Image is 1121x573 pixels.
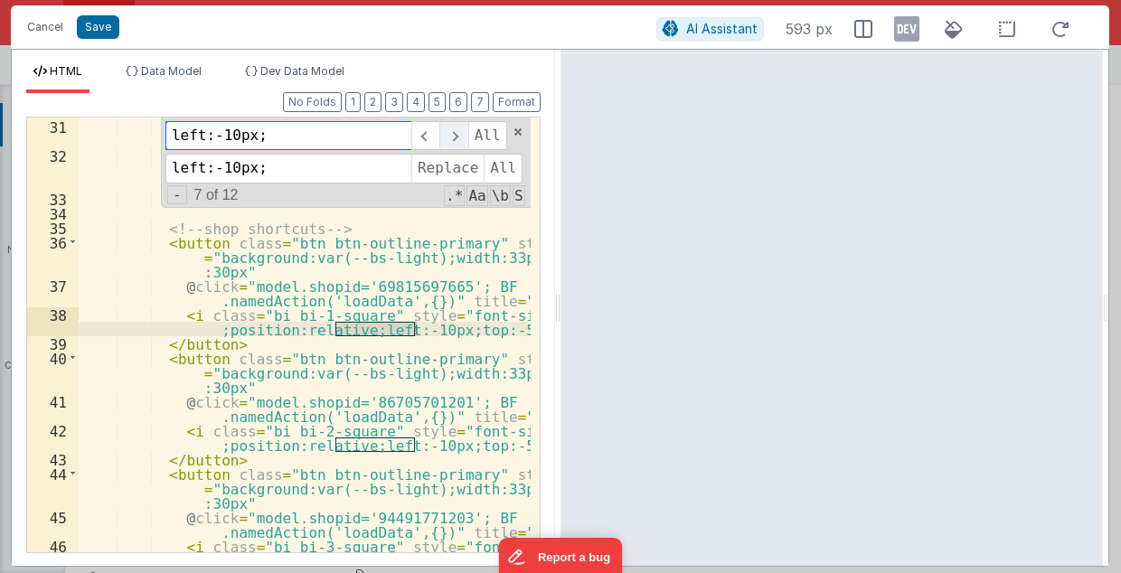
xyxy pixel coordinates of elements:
[471,92,489,112] button: 7
[27,394,79,423] div: 41
[27,235,79,278] div: 36
[407,92,425,112] button: 4
[187,187,246,203] span: 7 of 12
[490,185,511,206] span: Whole Word Search
[444,185,465,206] span: RegExp Search
[50,64,82,78] span: HTML
[27,206,79,221] div: 34
[27,278,79,307] div: 37
[468,121,507,150] span: Alt-Enter
[449,92,467,112] button: 6
[364,92,382,112] button: 2
[385,92,403,112] button: 3
[786,18,833,40] span: 593 px
[260,64,344,78] span: Dev Data Model
[429,92,446,112] button: 5
[27,119,79,148] div: 31
[484,154,523,183] span: All
[27,336,79,351] div: 39
[656,17,764,41] button: AI Assistant
[27,148,79,192] div: 32
[411,154,484,183] span: Replace
[283,92,342,112] button: No Folds
[27,423,79,452] div: 42
[27,539,79,568] div: 46
[345,92,361,112] button: 1
[513,185,525,206] span: Search In Selection
[165,154,411,183] input: Replace with
[27,351,79,394] div: 40
[466,185,487,206] span: CaseSensitive Search
[18,14,72,40] button: Cancel
[27,192,79,206] div: 33
[686,21,758,36] span: AI Assistant
[77,15,119,39] button: Save
[141,64,202,78] span: Data Model
[27,510,79,539] div: 45
[165,121,411,150] input: Search for
[27,307,79,336] div: 38
[493,92,541,112] button: Format
[27,452,79,466] div: 43
[27,221,79,235] div: 35
[27,466,79,510] div: 44
[167,185,187,204] span: Toggel Replace mode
